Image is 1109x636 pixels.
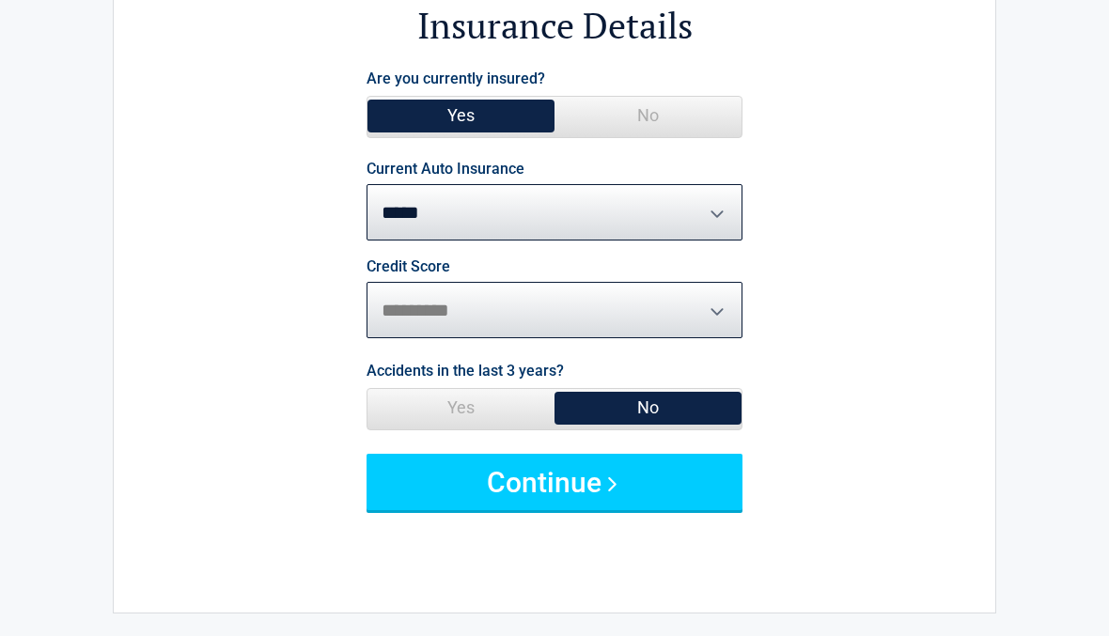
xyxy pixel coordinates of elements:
[367,358,564,383] label: Accidents in the last 3 years?
[554,389,742,427] span: No
[367,97,554,134] span: Yes
[367,389,554,427] span: Yes
[217,2,892,50] h2: Insurance Details
[367,259,450,274] label: Credit Score
[367,454,742,510] button: Continue
[367,66,545,91] label: Are you currently insured?
[367,162,524,177] label: Current Auto Insurance
[554,97,742,134] span: No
